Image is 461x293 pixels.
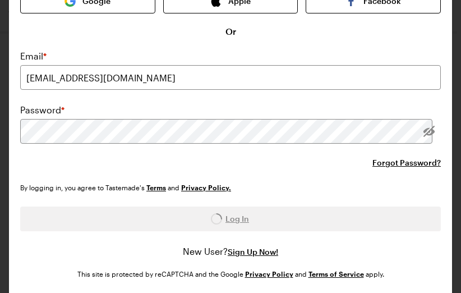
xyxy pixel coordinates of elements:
span: Or [225,25,236,38]
label: Email [20,49,47,63]
a: Tastemade Terms of Service [146,182,166,192]
div: This site is protected by reCAPTCHA and the Google and apply. [77,269,384,278]
a: Google Privacy Policy [245,269,293,278]
a: Tastemade Privacy Policy [181,182,231,192]
div: By logging in, you agree to Tastemade's and [20,182,441,193]
a: Google Terms of Service [308,269,364,278]
label: Password [20,103,64,117]
span: New User? [183,246,228,257]
button: Sign Up Now! [228,246,278,258]
button: Forgot Password? [372,157,441,168]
